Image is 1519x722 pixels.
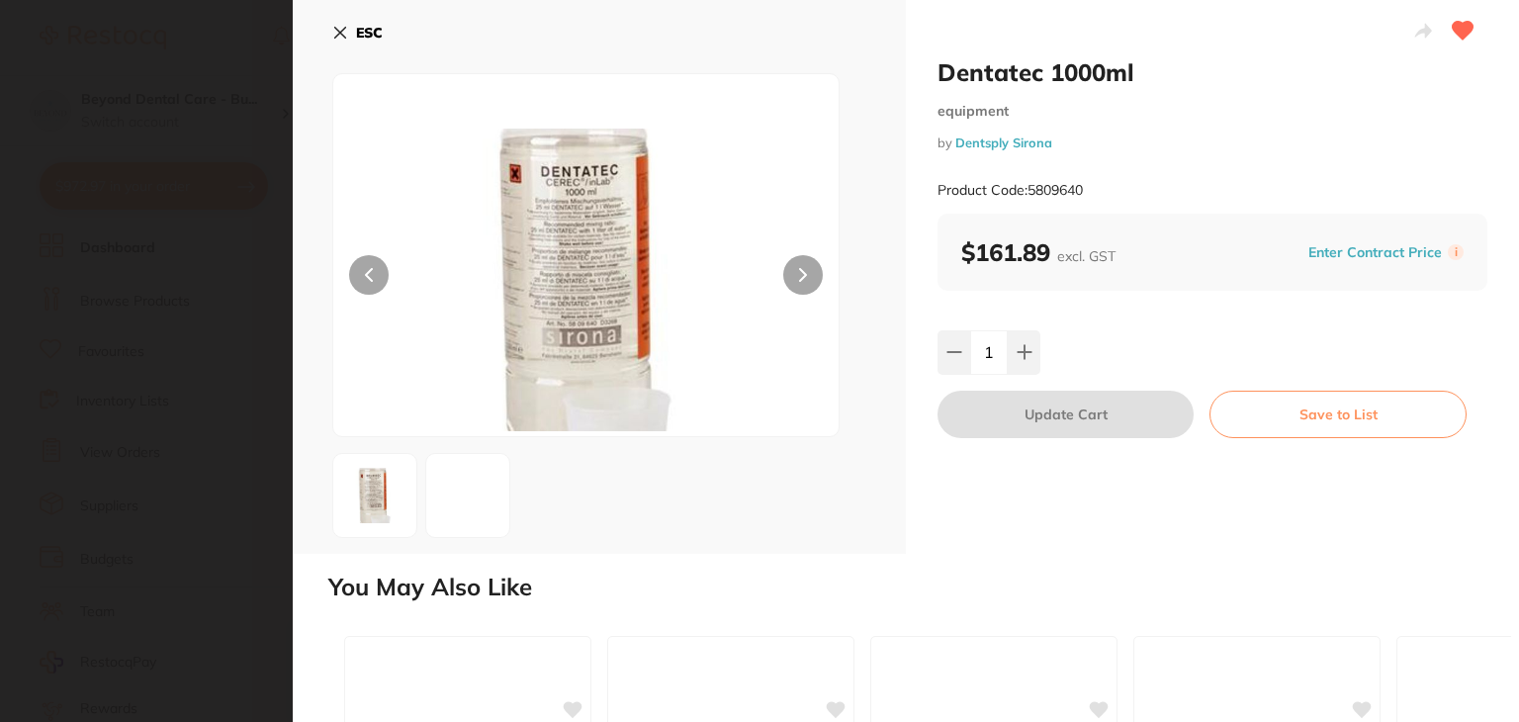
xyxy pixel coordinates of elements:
[1302,243,1448,262] button: Enter Contract Price
[1057,247,1116,265] span: excl. GST
[356,24,383,42] b: ESC
[434,124,738,436] img: NDAuanBn
[961,237,1116,267] b: $161.89
[1448,244,1464,260] label: i
[955,135,1052,150] a: Dentsply Sirona
[432,488,448,503] img: NTgwOTY0MC5qcGc
[938,391,1194,438] button: Update Cart
[1209,391,1467,438] button: Save to List
[938,103,1487,120] small: equipment
[328,574,1511,601] h2: You May Also Like
[339,460,410,531] img: NDAuanBn
[938,135,1487,150] small: by
[332,16,383,49] button: ESC
[938,182,1083,199] small: Product Code: 5809640
[938,57,1487,87] h2: Dentatec 1000ml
